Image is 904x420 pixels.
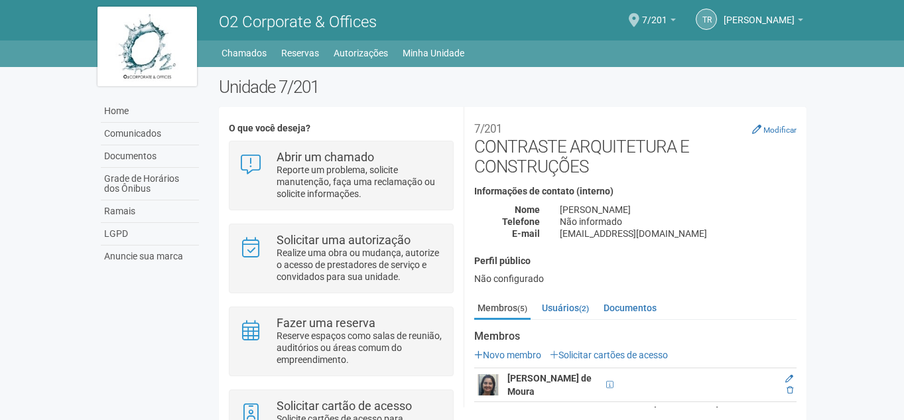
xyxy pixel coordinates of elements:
[277,164,443,200] p: Reporte um problema, solicite manutenção, faça uma reclamação ou solicite informações.
[277,399,412,413] strong: Solicitar cartão de acesso
[724,17,803,27] a: [PERSON_NAME]
[785,374,793,384] a: Editar membro
[763,125,797,135] small: Modificar
[507,373,592,397] strong: [PERSON_NAME] de Moura
[602,378,617,392] span: CPF 089.913.077-10
[239,317,443,366] a: Fazer uma reserva Reserve espaços como salas de reunião, auditórios ou áreas comum do empreendime...
[101,100,199,123] a: Home
[101,145,199,168] a: Documentos
[515,204,540,215] strong: Nome
[517,304,527,313] small: (5)
[550,204,807,216] div: [PERSON_NAME]
[724,2,795,25] span: Tania Rocha
[502,216,540,227] strong: Telefone
[219,13,377,31] span: O2 Corporate & Offices
[222,44,267,62] a: Chamados
[539,298,592,318] a: Usuários(2)
[696,9,717,30] a: TR
[239,151,443,200] a: Abrir um chamado Reporte um problema, solicite manutenção, faça uma reclamação ou solicite inform...
[239,234,443,283] a: Solicitar uma autorização Realize uma obra ou mudança, autorize o acesso de prestadores de serviç...
[474,273,797,285] div: Não configurado
[512,228,540,239] strong: E-mail
[474,298,531,320] a: Membros(5)
[474,350,541,360] a: Novo membro
[787,385,793,395] a: Excluir membro
[277,233,411,247] strong: Solicitar uma autorização
[277,150,374,164] strong: Abrir um chamado
[403,44,464,62] a: Minha Unidade
[474,186,797,196] h4: Informações de contato (interno)
[101,200,199,223] a: Ramais
[474,330,797,342] strong: Membros
[642,17,676,27] a: 7/201
[550,350,668,360] a: Solicitar cartões de acesso
[97,7,197,86] img: logo.jpg
[550,228,807,240] div: [EMAIL_ADDRESS][DOMAIN_NAME]
[474,122,502,135] small: 7/201
[474,117,797,176] h2: CONTRASTE ARQUITETURA E CONSTRUÇÕES
[550,216,807,228] div: Não informado
[101,123,199,145] a: Comunicados
[281,44,319,62] a: Reservas
[277,316,375,330] strong: Fazer uma reserva
[600,298,660,318] a: Documentos
[752,124,797,135] a: Modificar
[277,330,443,366] p: Reserve espaços como salas de reunião, auditórios ou áreas comum do empreendimento.
[101,223,199,245] a: LGPD
[334,44,388,62] a: Autorizações
[101,168,199,200] a: Grade de Horários dos Ônibus
[219,77,807,97] h2: Unidade 7/201
[277,247,443,283] p: Realize uma obra ou mudança, autorize o acesso de prestadores de serviço e convidados para sua un...
[474,256,797,266] h4: Perfil público
[579,304,589,313] small: (2)
[478,374,499,395] img: user.png
[229,123,454,133] h4: O que você deseja?
[101,245,199,267] a: Anuncie sua marca
[642,2,667,25] span: 7/201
